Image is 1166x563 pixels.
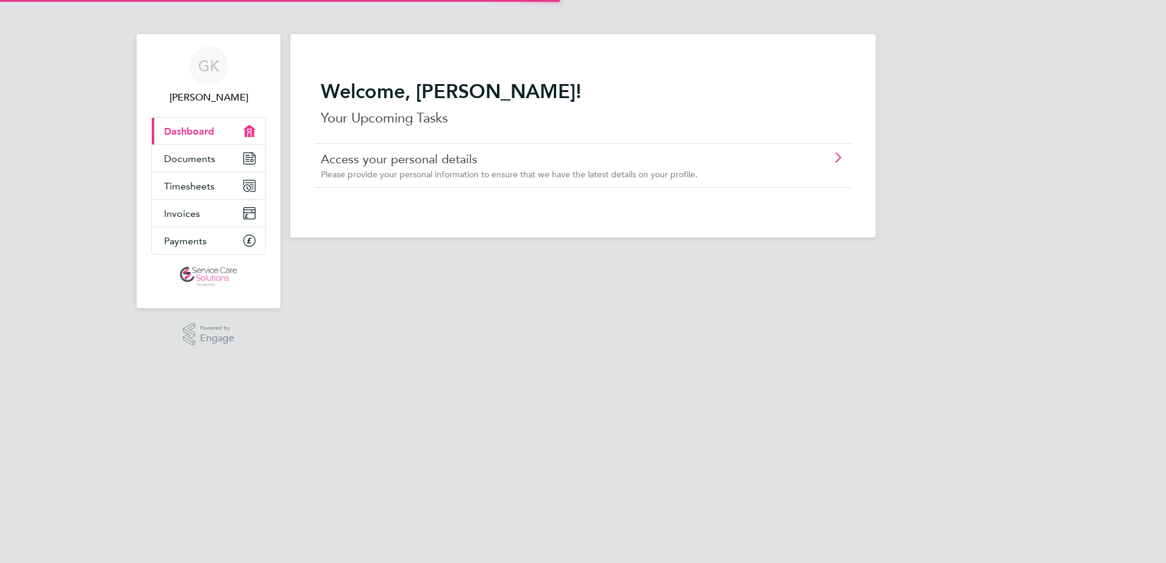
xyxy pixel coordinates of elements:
[200,333,234,344] span: Engage
[152,145,265,172] a: Documents
[151,90,266,105] span: Gary Kilbride
[152,172,265,199] a: Timesheets
[152,227,265,254] a: Payments
[164,126,214,137] span: Dashboard
[164,208,200,219] span: Invoices
[137,34,281,308] nav: Main navigation
[198,58,220,74] span: GK
[200,323,234,333] span: Powered by
[164,235,207,247] span: Payments
[321,108,845,128] p: Your Upcoming Tasks
[151,267,266,286] a: Go to home page
[151,46,266,105] a: GK[PERSON_NAME]
[164,153,215,165] span: Documents
[152,200,265,227] a: Invoices
[321,79,845,104] h2: Welcome, [PERSON_NAME]!
[183,323,235,346] a: Powered byEngage
[321,151,776,167] a: Access your personal details
[321,169,698,180] span: Please provide your personal information to ensure that we have the latest details on your profile.
[164,180,215,192] span: Timesheets
[180,267,237,286] img: servicecare-logo-retina.png
[152,118,265,144] a: Dashboard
